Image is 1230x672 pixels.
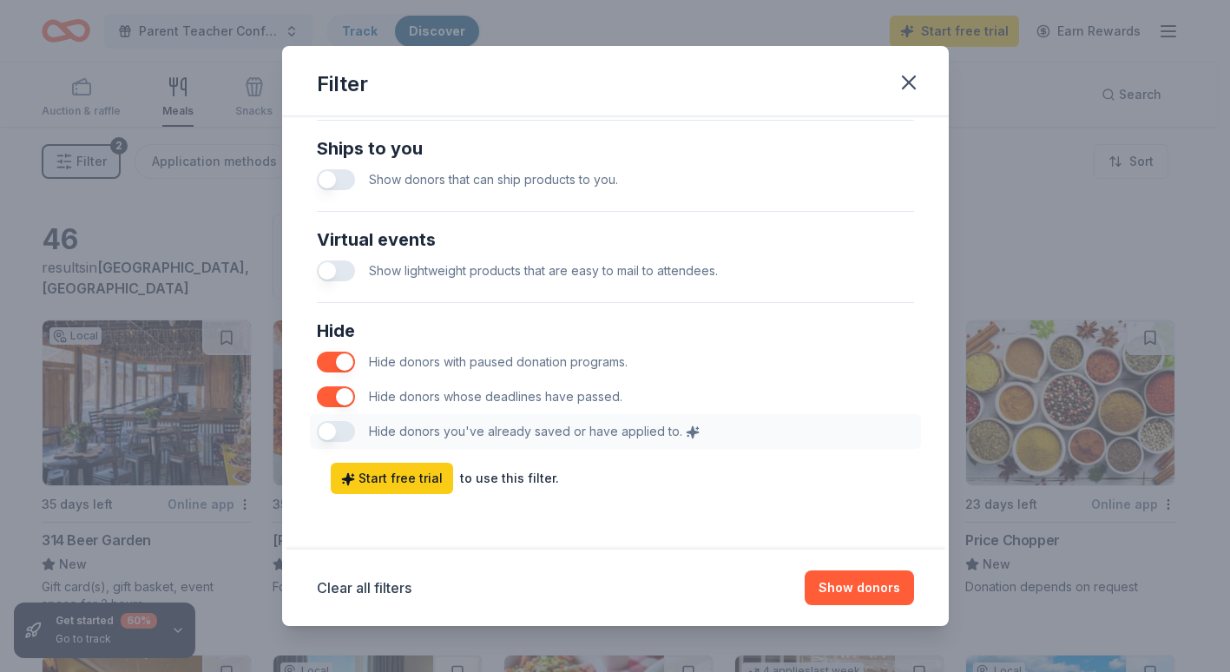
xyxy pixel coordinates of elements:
span: Show lightweight products that are easy to mail to attendees. [369,263,718,278]
div: Virtual events [317,226,914,254]
div: Ships to you [317,135,914,162]
span: Show donors that can ship products to you. [369,172,618,187]
button: Clear all filters [317,577,411,598]
span: Start free trial [341,468,443,489]
div: to use this filter. [460,468,559,489]
button: Show donors [805,570,914,605]
span: Hide donors with paused donation programs. [369,354,628,369]
span: Hide donors whose deadlines have passed. [369,389,622,404]
div: Hide [317,317,914,345]
a: Start free trial [331,463,453,494]
div: Filter [317,70,368,98]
